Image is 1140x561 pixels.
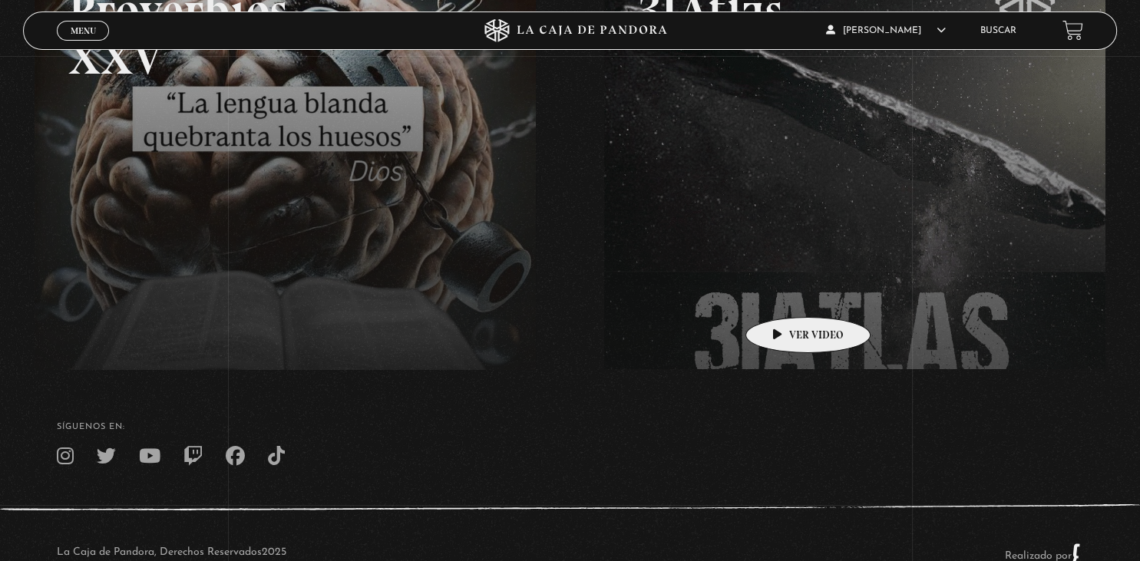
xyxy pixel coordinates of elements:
span: [PERSON_NAME] [826,26,946,35]
a: Buscar [980,26,1016,35]
span: Menu [71,26,96,35]
a: View your shopping cart [1062,20,1083,41]
h4: SÍguenos en: [57,423,1083,431]
span: Cerrar [65,38,101,49]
